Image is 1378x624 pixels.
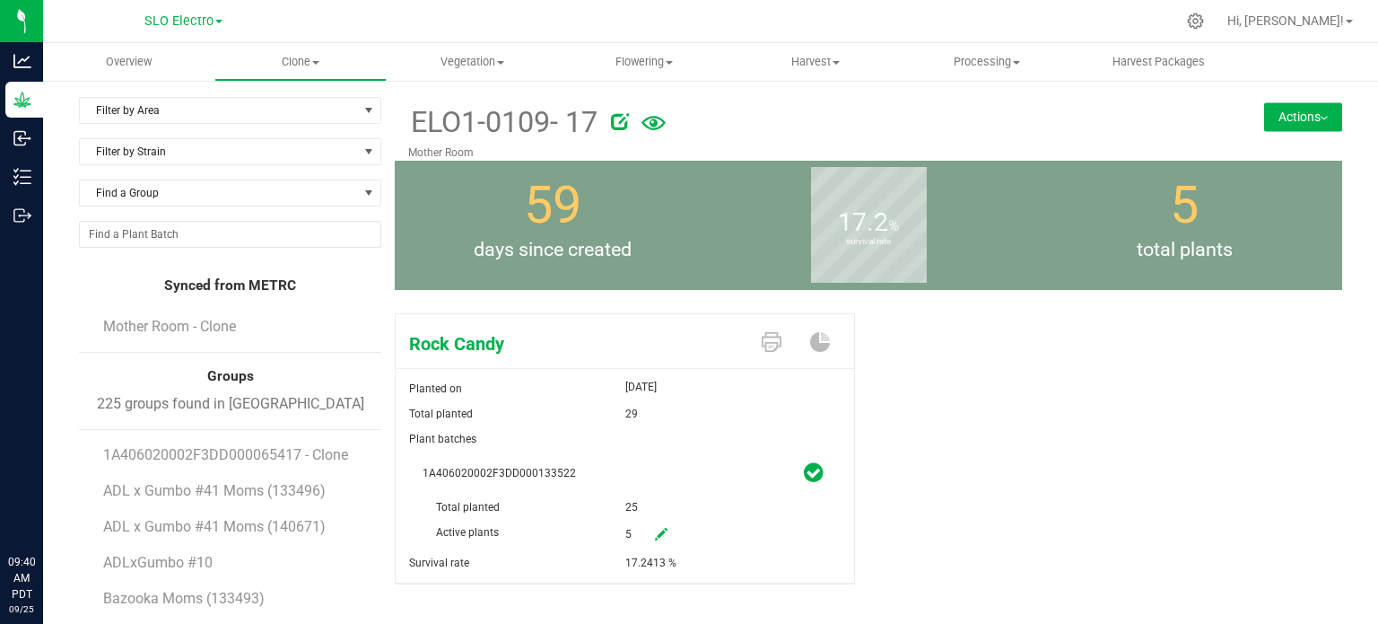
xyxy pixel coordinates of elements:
[18,480,72,534] iframe: Resource center
[625,401,638,426] span: 29
[395,236,711,265] span: days since created
[8,554,35,602] p: 09:40 AM PDT
[1040,161,1329,290] group-info-box: Total number of plants
[79,393,381,415] div: 225 groups found in [GEOGRAPHIC_DATA]
[13,91,31,109] inline-svg: Grow
[103,590,265,607] span: Bazooka Moms (133493)
[358,98,380,123] span: select
[103,446,348,463] span: 1A406020002F3DD000065417 - Clone
[902,43,1073,81] a: Processing
[1264,102,1342,131] button: Actions
[524,175,581,235] span: 59
[43,43,214,81] a: Overview
[436,526,499,539] span: Active plants
[408,161,697,290] group-info-box: Days since created
[625,495,638,520] span: 25
[80,222,380,247] input: NO DATA FOUND
[409,557,469,569] span: Survival rate
[13,168,31,186] inline-svg: Inventory
[1026,236,1342,265] span: total plants
[103,518,326,535] span: ADL x Gumbo #41 Moms (140671)
[8,602,35,616] p: 09/25
[625,376,657,398] span: [DATE]
[80,98,358,123] span: Filter by Area
[144,13,214,29] span: SLO Electro
[625,550,676,576] span: 17.2413 %
[730,54,900,70] span: Harvest
[1073,43,1244,81] a: Harvest Packages
[215,54,385,70] span: Clone
[409,408,473,420] span: Total planted
[409,382,462,395] span: Planted on
[103,554,213,571] span: ADLxGumbo #10
[13,207,31,224] inline-svg: Outbound
[13,129,31,147] inline-svg: Inbound
[559,54,728,70] span: Flowering
[1184,13,1207,30] div: Manage settings
[80,180,358,206] span: Find a Group
[804,460,823,486] span: plant_batch
[79,276,381,296] div: Synced from METRC
[1227,13,1344,28] span: Hi, [PERSON_NAME]!
[408,101,597,145] span: ELO1-0109- 17
[388,54,557,70] span: Vegetation
[1170,175,1199,235] span: 5
[724,161,1013,290] group-info-box: Survival rate
[214,43,386,81] a: Clone
[408,145,1171,161] p: Mother Room
[409,426,625,452] span: Plant batches
[903,54,1072,70] span: Processing
[729,43,901,81] a: Harvest
[387,43,558,81] a: Vegetation
[79,366,381,387] div: Groups
[811,162,927,322] b: survival rate
[103,482,326,499] span: ADL x Gumbo #41 Moms (133496)
[396,330,700,357] span: Rock Candy
[1088,54,1229,70] span: Harvest Packages
[103,318,236,335] span: Mother Room - Clone
[423,461,827,486] span: 1A406020002F3DD000133522
[436,501,500,514] span: Total planted
[80,139,358,164] span: Filter by Strain
[625,529,632,541] span: 5
[558,43,729,81] a: Flowering
[423,467,576,479] span: 1A406020002F3DD000133522
[13,52,31,70] inline-svg: Analytics
[82,54,176,70] span: Overview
